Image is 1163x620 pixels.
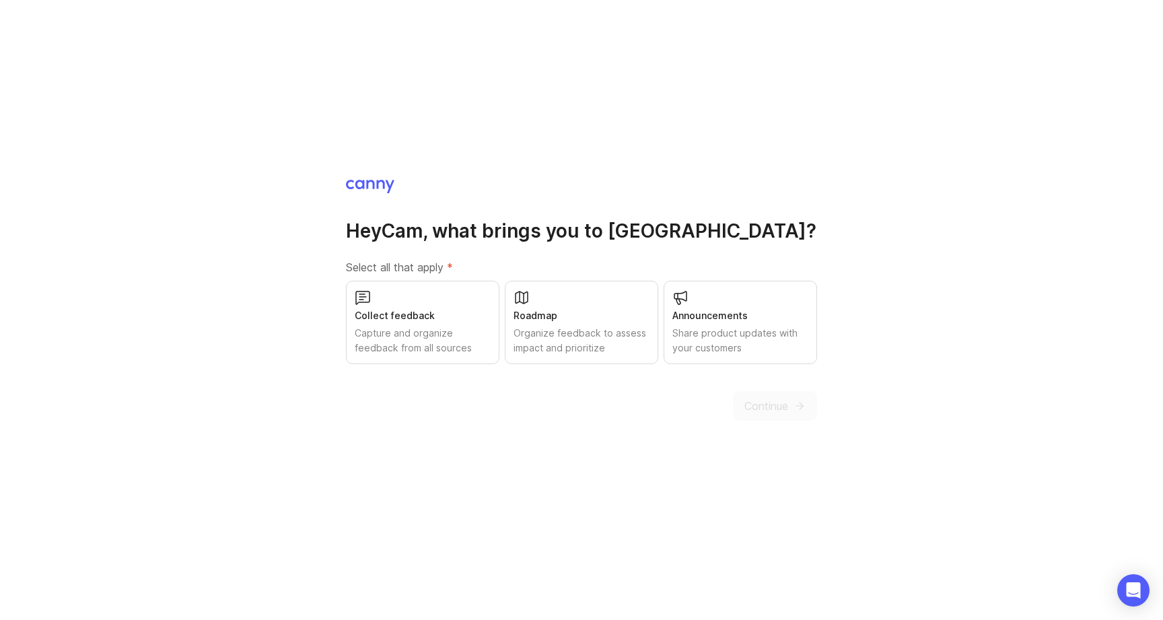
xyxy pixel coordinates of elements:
label: Select all that apply [346,259,817,275]
button: Collect feedbackCapture and organize feedback from all sources [346,281,499,364]
img: Canny Home [346,180,394,193]
button: RoadmapOrganize feedback to assess impact and prioritize [505,281,658,364]
div: Open Intercom Messenger [1117,574,1150,607]
button: AnnouncementsShare product updates with your customers [664,281,817,364]
div: Capture and organize feedback from all sources [355,326,491,355]
div: Organize feedback to assess impact and prioritize [514,326,649,355]
div: Announcements [672,308,808,323]
div: Collect feedback [355,308,491,323]
h1: Hey Cam , what brings you to [GEOGRAPHIC_DATA]? [346,219,817,243]
div: Share product updates with your customers [672,326,808,355]
div: Roadmap [514,308,649,323]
